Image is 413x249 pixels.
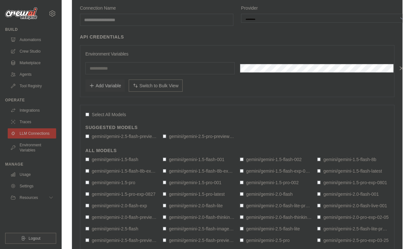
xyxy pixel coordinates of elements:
[5,162,56,167] div: Manage
[5,233,56,244] button: Logout
[92,133,158,140] label: gemini/gemini-2.5-flash-preview-04-17
[317,238,321,242] input: gemini/gemini-2.5-pro-exp-03-25
[163,238,167,242] input: gemini/gemini-2.5-flash-preview-tts
[163,181,167,185] input: gemini/gemini-1.5-pro-001
[240,181,244,185] input: gemini/gemini-1.5-pro-002
[92,168,158,174] label: gemini/gemini-1.5-flash-8b-exp-0827
[139,82,179,89] span: Switch to Bulk View
[5,7,37,20] img: Logo
[163,204,167,208] input: gemini/gemini-2.0-flash-lite
[169,133,235,140] label: gemini/gemini-2.5-pro-preview-03-25
[246,156,302,163] label: gemini/gemini-1.5-flash-002
[246,226,300,232] label: gemini/gemini-2.5-flash-lite
[85,147,389,154] h4: All Models
[29,236,40,241] span: Logout
[92,191,155,197] label: gemini/gemini-1.5-pro-exp-0827
[8,128,56,139] a: LLM Connections
[317,181,321,185] input: gemini/gemini-1.5-pro-exp-0801
[323,156,376,163] label: gemini/gemini-1.5-flash-8b
[323,237,389,244] label: gemini/gemini-2.5-pro-exp-03-25
[20,195,38,200] span: Resources
[92,226,138,232] label: gemini/gemini-2.5-flash
[246,168,312,174] label: gemini/gemini-1.5-flash-exp-0827
[85,158,89,161] input: gemini/gemini-1.5-flash
[163,227,167,231] input: gemini/gemini-2.5-flash-image-preview
[240,158,244,161] input: gemini/gemini-1.5-flash-002
[163,169,167,173] input: gemini/gemini-1.5-flash-8b-exp-0924
[8,81,56,91] a: Tool Registry
[246,202,312,209] label: gemini/gemini-2.0-flash-lite-preview-02-05
[246,237,290,244] label: gemini/gemini-2.5-pro
[163,158,167,161] input: gemini/gemini-1.5-flash-001
[85,181,89,185] input: gemini/gemini-1.5-pro
[317,192,321,196] input: gemini/gemini-2.0-flash-001
[92,214,158,220] label: gemini/gemini-2.0-flash-preview-image-generation
[169,191,225,197] label: gemini/gemini-1.5-pro-latest
[8,35,56,45] a: Automations
[317,158,321,161] input: gemini/gemini-1.5-flash-8b
[5,27,56,32] div: Build
[85,134,89,138] input: gemini/gemini-2.5-flash-preview-04-17
[92,237,158,244] label: gemini/gemini-2.5-flash-preview-05-20
[92,156,138,163] label: gemini/gemini-1.5-flash
[169,226,235,232] label: gemini/gemini-2.5-flash-image-preview
[163,215,167,219] input: gemini/gemini-2.0-flash-thinking-exp
[92,179,135,186] label: gemini/gemini-1.5-pro
[317,169,321,173] input: gemini/gemini-1.5-flash-latest
[85,215,89,219] input: gemini/gemini-2.0-flash-preview-image-generation
[85,227,89,231] input: gemini/gemini-2.5-flash
[85,192,89,196] input: gemini/gemini-1.5-pro-exp-0827
[240,192,244,196] input: gemini/gemini-2.0-flash
[246,191,293,197] label: gemini/gemini-2.0-flash
[169,179,221,186] label: gemini/gemini-1.5-pro-001
[85,113,89,116] input: Select All Models
[323,179,387,186] label: gemini/gemini-1.5-pro-exp-0801
[246,214,312,220] label: gemini/gemini-2.0-flash-thinking-exp-01-21
[8,140,56,155] a: Environment Variables
[85,238,89,242] input: gemini/gemini-2.5-flash-preview-05-20
[85,51,389,57] h3: Environment Variables
[8,193,56,203] button: Resources
[92,111,126,118] span: Select All Models
[169,237,235,244] label: gemini/gemini-2.5-flash-preview-tts
[317,204,321,208] input: gemini/gemini-2.0-flash-live-001
[323,226,389,232] label: gemini/gemini-2.5-flash-lite-preview-06-17
[323,168,382,174] label: gemini/gemini-1.5-flash-latest
[8,169,56,180] a: Usage
[323,202,387,209] label: gemini/gemini-2.0-flash-live-001
[80,34,124,40] h4: API Credentials
[85,80,125,92] button: Add Variable
[163,134,167,138] input: gemini/gemini-2.5-pro-preview-03-25
[129,80,183,92] button: Switch to Bulk View
[246,179,299,186] label: gemini/gemini-1.5-pro-002
[8,46,56,56] a: Crew Studio
[323,214,389,220] label: gemini/gemini-2.0-pro-exp-02-05
[240,215,244,219] input: gemini/gemini-2.0-flash-thinking-exp-01-21
[241,5,395,11] label: Provider
[169,168,235,174] label: gemini/gemini-1.5-flash-8b-exp-0924
[85,204,89,208] input: gemini/gemini-2.0-flash-exp
[169,202,223,209] label: gemini/gemini-2.0-flash-lite
[317,215,321,219] input: gemini/gemini-2.0-pro-exp-02-05
[8,117,56,127] a: Traces
[8,69,56,80] a: Agents
[8,105,56,116] a: Integrations
[92,202,147,209] label: gemini/gemini-2.0-flash-exp
[317,227,321,231] input: gemini/gemini-2.5-flash-lite-preview-06-17
[240,204,244,208] input: gemini/gemini-2.0-flash-lite-preview-02-05
[85,169,89,173] input: gemini/gemini-1.5-flash-8b-exp-0827
[240,238,244,242] input: gemini/gemini-2.5-pro
[8,181,56,191] a: Settings
[169,214,235,220] label: gemini/gemini-2.0-flash-thinking-exp
[5,98,56,103] div: Operate
[169,156,224,163] label: gemini/gemini-1.5-flash-001
[80,5,233,11] label: Connection Name
[85,124,389,131] h4: Suggested Models
[240,227,244,231] input: gemini/gemini-2.5-flash-lite
[8,58,56,68] a: Marketplace
[323,191,379,197] label: gemini/gemini-2.0-flash-001
[163,192,167,196] input: gemini/gemini-1.5-pro-latest
[240,169,244,173] input: gemini/gemini-1.5-flash-exp-0827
